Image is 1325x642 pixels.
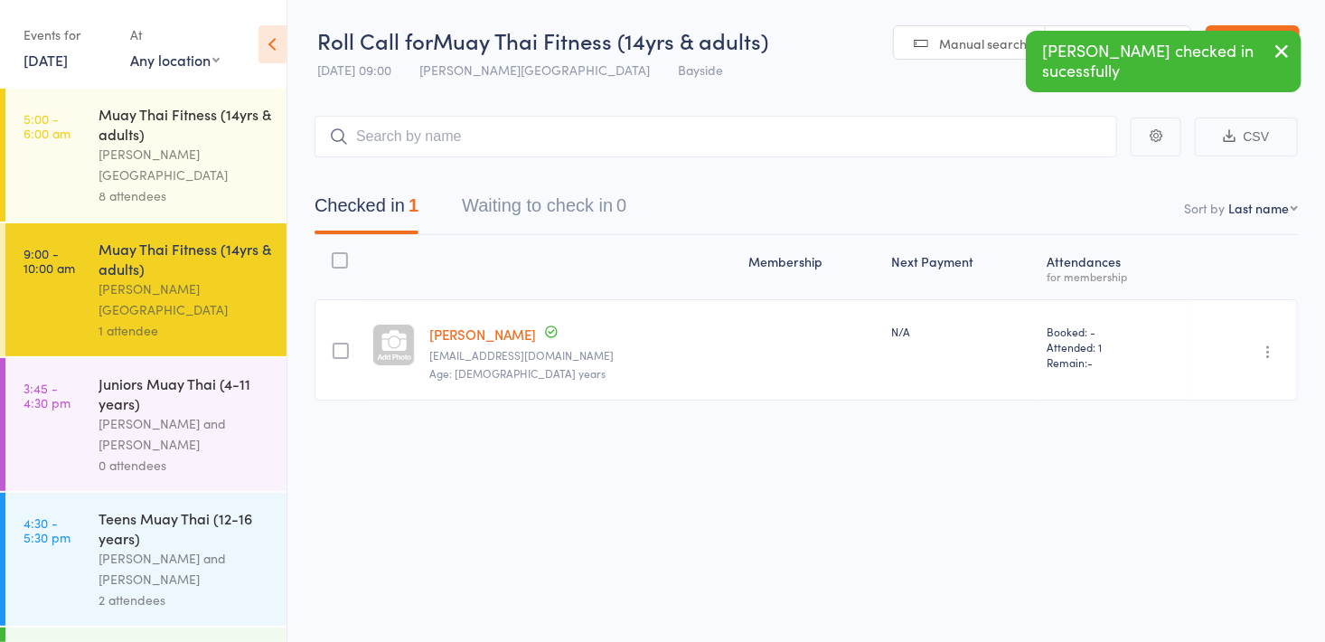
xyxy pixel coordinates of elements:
input: Search by name [315,116,1117,157]
time: 3:45 - 4:30 pm [23,381,70,410]
span: Attended: 1 [1047,339,1185,354]
div: Next Payment [884,243,1039,291]
div: Membership [742,243,884,291]
a: 9:00 -10:00 amMuay Thai Fitness (14yrs & adults)[PERSON_NAME][GEOGRAPHIC_DATA]1 attendee [5,223,287,356]
time: 5:00 - 6:00 am [23,111,70,140]
div: 0 attendees [99,455,271,476]
button: Waiting to check in0 [462,186,626,234]
div: 0 [616,195,626,215]
a: 5:00 -6:00 amMuay Thai Fitness (14yrs & adults)[PERSON_NAME][GEOGRAPHIC_DATA]8 attendees [5,89,287,222]
label: Sort by [1184,199,1225,217]
button: CSV [1195,118,1298,156]
div: 1 [409,195,418,215]
span: Manual search [939,34,1027,52]
div: [PERSON_NAME] and [PERSON_NAME] [99,413,271,455]
a: [PERSON_NAME] [429,325,536,344]
div: Juniors Muay Thai (4-11 years) [99,373,271,413]
span: [DATE] 09:00 [317,61,391,79]
span: Bayside [678,61,723,79]
div: 1 attendee [99,320,271,341]
div: [PERSON_NAME] checked in sucessfully [1026,31,1302,92]
div: Events for [23,20,112,50]
div: [PERSON_NAME] and [PERSON_NAME] [99,548,271,590]
div: for membership [1047,270,1185,282]
div: Last name [1228,199,1289,217]
time: 4:30 - 5:30 pm [23,515,70,544]
button: Checked in1 [315,186,418,234]
div: At [130,20,220,50]
time: 9:00 - 10:00 am [23,246,75,275]
a: Exit roll call [1206,25,1300,61]
small: emkbailey@hotmail.com [429,349,734,362]
div: [PERSON_NAME][GEOGRAPHIC_DATA] [99,279,271,320]
a: 3:45 -4:30 pmJuniors Muay Thai (4-11 years)[PERSON_NAME] and [PERSON_NAME]0 attendees [5,358,287,491]
span: Roll Call for [317,25,433,55]
span: Remain: [1047,354,1185,370]
div: 8 attendees [99,185,271,206]
div: Muay Thai Fitness (14yrs & adults) [99,104,271,144]
div: Teens Muay Thai (12-16 years) [99,508,271,548]
div: Atten­dances [1039,243,1192,291]
span: Age: [DEMOGRAPHIC_DATA] years [429,365,606,381]
span: [PERSON_NAME][GEOGRAPHIC_DATA] [419,61,650,79]
a: 4:30 -5:30 pmTeens Muay Thai (12-16 years)[PERSON_NAME] and [PERSON_NAME]2 attendees [5,493,287,626]
div: 2 attendees [99,590,271,610]
div: Muay Thai Fitness (14yrs & adults) [99,239,271,279]
div: Any location [130,50,220,70]
div: [PERSON_NAME][GEOGRAPHIC_DATA] [99,144,271,185]
div: N/A [891,324,1032,339]
span: - [1087,354,1093,370]
span: Muay Thai Fitness (14yrs & adults) [433,25,768,55]
a: [DATE] [23,50,68,70]
span: Booked: - [1047,324,1185,339]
